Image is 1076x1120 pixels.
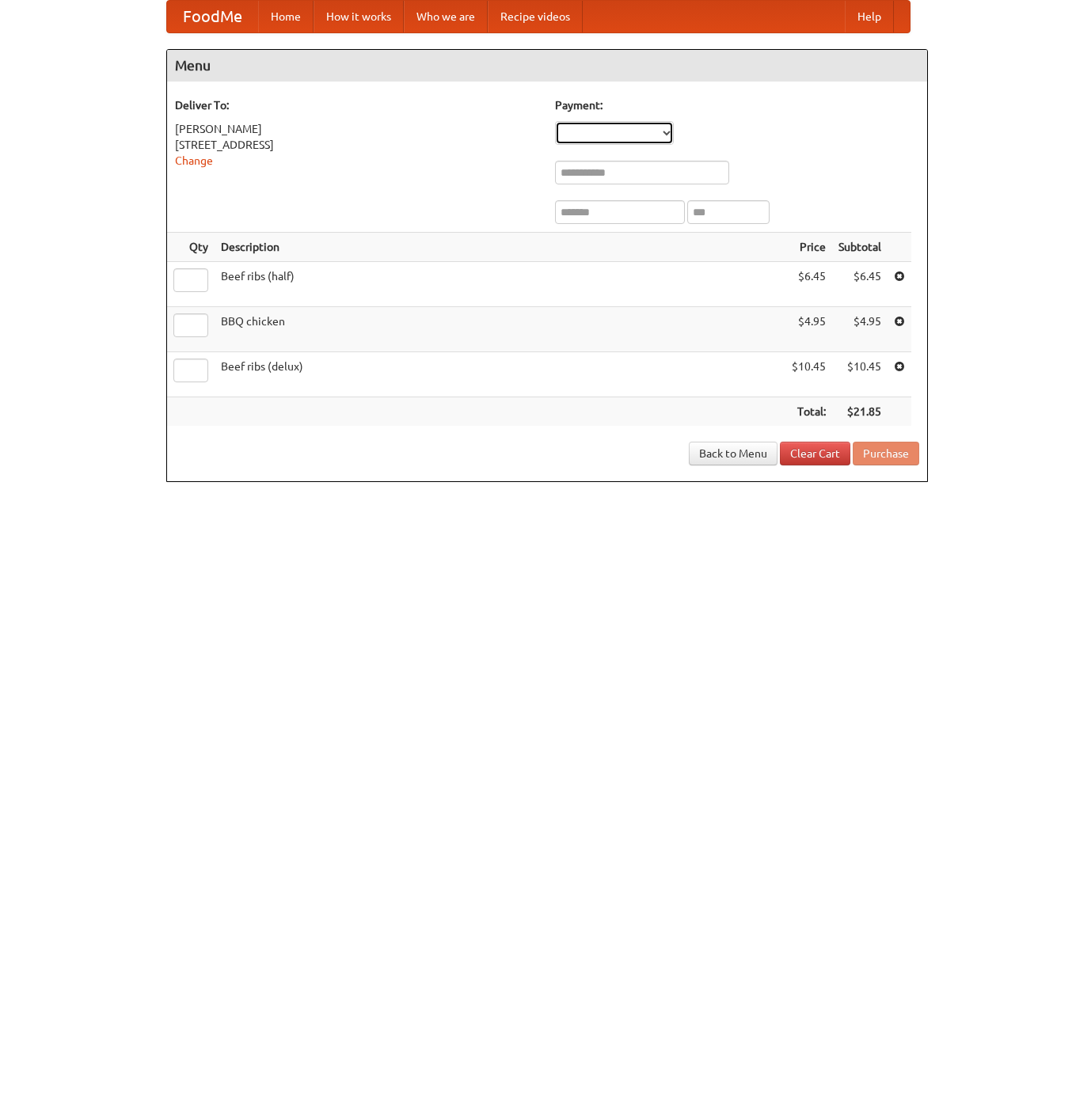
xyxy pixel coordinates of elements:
a: Back to Menu [689,442,778,465]
td: $4.95 [785,307,832,352]
td: $6.45 [832,262,888,307]
a: Recipe videos [488,1,583,32]
td: $4.95 [832,307,888,352]
td: BBQ chicken [215,307,785,352]
a: Clear Cart [780,442,850,465]
th: Qty [167,233,215,262]
td: Beef ribs (half) [215,262,785,307]
a: FoodMe [167,1,258,32]
th: Total: [785,397,832,427]
h5: Payment: [555,97,919,113]
td: $6.45 [785,262,832,307]
td: Beef ribs (delux) [215,352,785,397]
th: Subtotal [832,233,888,262]
a: How it works [314,1,404,32]
th: $21.85 [832,397,888,427]
a: Who we are [404,1,488,32]
a: Home [258,1,314,32]
div: [STREET_ADDRESS] [175,137,539,153]
a: Help [845,1,894,32]
button: Purchase [853,442,919,465]
th: Description [215,233,785,262]
div: [PERSON_NAME] [175,121,539,137]
h4: Menu [167,50,927,82]
th: Price [785,233,832,262]
a: Change [175,154,213,167]
td: $10.45 [832,352,888,397]
td: $10.45 [785,352,832,397]
h5: Deliver To: [175,97,539,113]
